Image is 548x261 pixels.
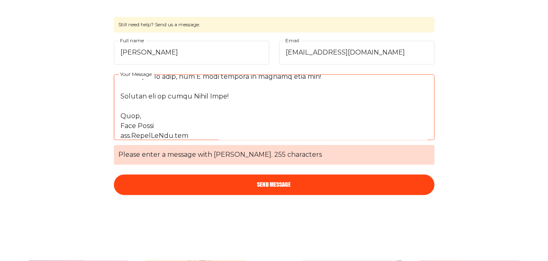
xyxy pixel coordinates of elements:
[119,70,154,79] label: Your Message
[119,36,146,45] label: Full name
[114,17,435,32] span: Still need help? Send us a message.
[114,174,435,195] button: Send Message
[279,41,435,64] input: Email
[114,145,435,165] span: Please enter a message with [PERSON_NAME]. 255 characters
[114,74,435,140] textarea: Your MessagePlease enter a message with [PERSON_NAME]. 255 characters
[114,41,269,64] input: Full name
[284,36,301,45] label: Email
